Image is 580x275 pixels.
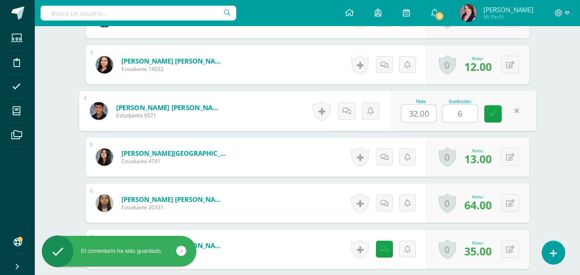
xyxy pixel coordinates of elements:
a: [PERSON_NAME] [PERSON_NAME] [116,103,223,112]
div: Nota: [464,148,492,154]
a: 0 [439,55,456,75]
span: Mi Perfil [483,13,533,20]
div: Nota [401,99,440,104]
span: 12.00 [464,59,492,74]
span: 9 [435,11,444,21]
div: Nota: [464,194,492,200]
img: 256fac8282a297643e415d3697adb7c8.png [459,4,477,22]
input: Busca un usuario... [40,6,236,20]
div: Nota: [464,240,492,246]
a: 0 [439,193,456,213]
img: 03cfb8b29bb816abea75bfc6ed8063e8.png [96,195,113,212]
img: 795c0fc0bd33a4d5ca694c9869569753.png [90,102,107,120]
span: Estudiante 14032 [121,65,226,73]
span: Estudiante 20331 [121,204,226,211]
span: Estudiante 4741 [121,158,226,165]
a: [PERSON_NAME] [PERSON_NAME] [121,195,226,204]
span: 64.00 [464,198,492,212]
span: 13.00 [464,151,492,166]
span: 35.00 [464,244,492,258]
div: El comentario ha sido guardado. [42,247,196,255]
div: Sustitución: [442,99,478,104]
a: 0 [439,239,456,259]
input: 0-100.0 [443,105,477,122]
span: Estudiante 9571 [116,112,223,120]
a: [PERSON_NAME] [PERSON_NAME] [121,57,226,65]
div: Nota: [464,55,492,61]
input: 0-100.0 [401,105,436,122]
img: f04c1edc18c2cf680f4b606ae3850e6b.png [96,148,113,166]
span: [PERSON_NAME] [483,5,533,14]
a: [PERSON_NAME][GEOGRAPHIC_DATA] [121,149,226,158]
a: 0 [439,147,456,167]
img: bb268f935d48f0dc57f0577c7119e877.png [96,56,113,74]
